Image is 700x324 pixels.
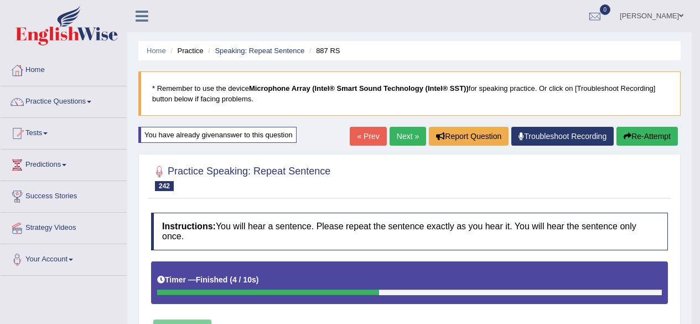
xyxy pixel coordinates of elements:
[1,150,127,177] a: Predictions
[1,118,127,146] a: Tests
[162,222,216,231] b: Instructions:
[1,213,127,240] a: Strategy Videos
[232,275,256,284] b: 4 / 10s
[168,45,203,56] li: Practice
[215,47,304,55] a: Speaking: Repeat Sentence
[1,181,127,209] a: Success Stories
[1,86,127,114] a: Practice Questions
[151,213,668,250] h4: You will hear a sentence. Please repeat the sentence exactly as you hear it. You will hear the se...
[390,127,426,146] a: Next »
[196,275,228,284] b: Finished
[147,47,166,55] a: Home
[138,127,297,143] div: You have already given answer to this question
[256,275,259,284] b: )
[249,84,469,92] b: Microphone Array (Intel® Smart Sound Technology (Intel® SST))
[157,276,258,284] h5: Timer —
[600,4,611,15] span: 0
[616,127,678,146] button: Re-Attempt
[1,244,127,272] a: Your Account
[151,163,330,191] h2: Practice Speaking: Repeat Sentence
[350,127,386,146] a: « Prev
[429,127,509,146] button: Report Question
[138,71,681,116] blockquote: * Remember to use the device for speaking practice. Or click on [Troubleshoot Recording] button b...
[230,275,232,284] b: (
[1,55,127,83] a: Home
[511,127,614,146] a: Troubleshoot Recording
[307,45,340,56] li: 887 RS
[155,181,174,191] span: 242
